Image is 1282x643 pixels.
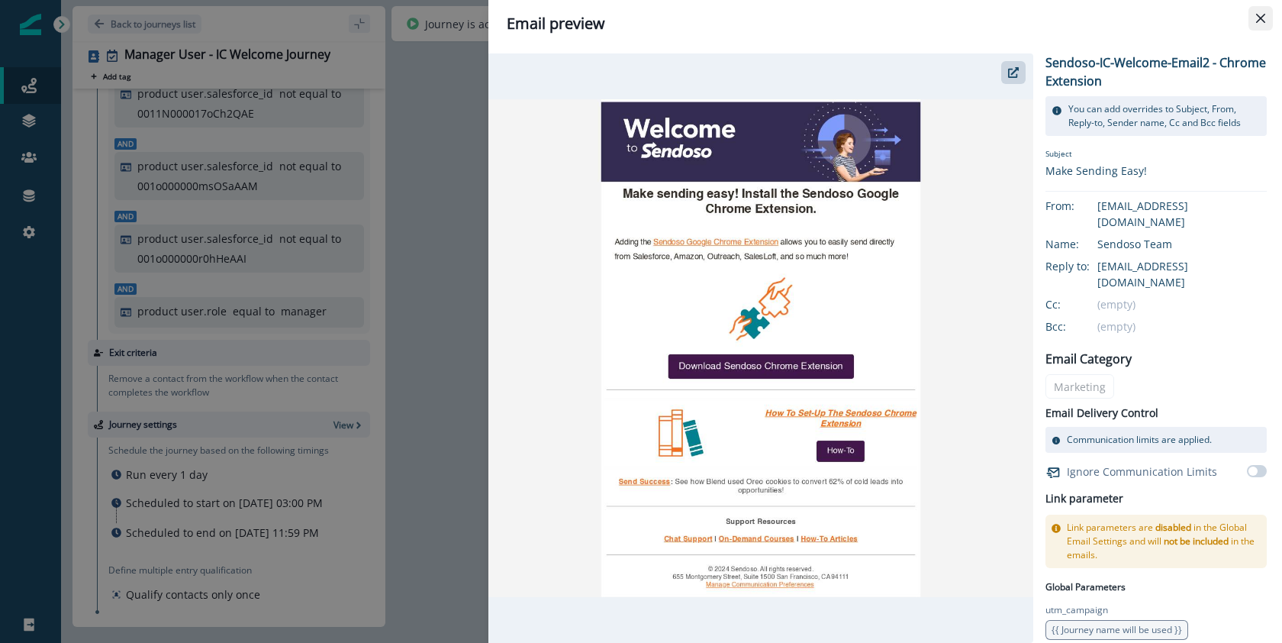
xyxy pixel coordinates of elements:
div: (empty) [1097,296,1267,312]
div: [EMAIL_ADDRESS][DOMAIN_NAME] [1097,258,1267,290]
div: Email preview [507,12,1264,35]
div: Sendoso Team [1097,236,1267,252]
p: Sendoso-IC-Welcome-Email2 - Chrome Extension [1045,53,1267,90]
div: Reply to: [1045,258,1122,274]
span: disabled [1155,521,1191,534]
p: Link parameters are in the Global Email Settings and will in the emails. [1067,521,1261,562]
span: not be included [1164,535,1229,548]
div: Name: [1045,236,1122,252]
p: utm_campaign [1045,603,1108,617]
div: Make Sending Easy! [1045,163,1147,179]
h2: Link parameter [1045,490,1123,509]
div: From: [1045,198,1122,214]
div: [EMAIL_ADDRESS][DOMAIN_NAME] [1097,198,1267,230]
p: You can add overrides to Subject, From, Reply-to, Sender name, Cc and Bcc fields [1068,102,1261,130]
p: Subject [1045,148,1147,163]
div: (empty) [1097,318,1267,334]
div: Bcc: [1045,318,1122,334]
p: Global Parameters [1045,577,1126,594]
img: email asset unavailable [488,99,1033,597]
span: {{ Journey name will be used }} [1052,623,1182,636]
button: Close [1248,6,1273,31]
div: Cc: [1045,296,1122,312]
